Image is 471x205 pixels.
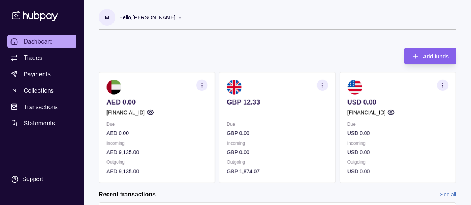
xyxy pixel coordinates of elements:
p: Outgoing [227,158,328,166]
span: Collections [24,86,54,95]
p: GBP 0.00 [227,129,328,137]
p: Hello, [PERSON_NAME] [119,13,175,22]
p: GBP 0.00 [227,148,328,156]
p: USD 0.00 [347,98,448,106]
p: Incoming [227,139,328,147]
span: Transactions [24,102,58,111]
p: Incoming [347,139,448,147]
p: Due [347,120,448,128]
span: Dashboard [24,37,53,46]
p: AED 9,135.00 [106,148,207,156]
span: Statements [24,119,55,128]
span: Trades [24,53,42,62]
p: Due [106,120,207,128]
a: Dashboard [7,35,76,48]
span: Add funds [423,54,449,60]
a: Collections [7,84,76,97]
p: GBP 12.33 [227,98,328,106]
p: Outgoing [347,158,448,166]
p: AED 0.00 [106,98,207,106]
h2: Recent transactions [99,190,156,199]
img: ae [106,80,121,95]
a: Transactions [7,100,76,113]
a: Support [7,172,76,187]
span: Payments [24,70,51,79]
div: Support [22,175,43,183]
img: gb [227,80,242,95]
a: Trades [7,51,76,64]
p: USD 0.00 [347,129,448,137]
p: GBP 1,874.07 [227,167,328,175]
a: See all [440,190,456,199]
a: Statements [7,116,76,130]
img: us [347,80,362,95]
p: M [105,13,109,22]
p: Incoming [106,139,207,147]
p: Due [227,120,328,128]
p: USD 0.00 [347,167,448,175]
p: AED 0.00 [106,129,207,137]
p: Outgoing [106,158,207,166]
p: AED 9,135.00 [106,167,207,175]
a: Payments [7,67,76,81]
p: [FINANCIAL_ID] [347,108,386,116]
p: USD 0.00 [347,148,448,156]
button: Add funds [404,48,456,64]
p: [FINANCIAL_ID] [106,108,145,116]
